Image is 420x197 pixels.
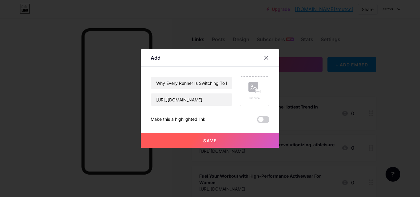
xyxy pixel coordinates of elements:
div: Make this a highlighted link [151,116,205,123]
span: Save [203,138,217,143]
div: Picture [248,96,261,100]
button: Save [141,133,279,148]
div: Add [151,54,160,61]
input: Title [151,77,232,89]
input: URL [151,93,232,106]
